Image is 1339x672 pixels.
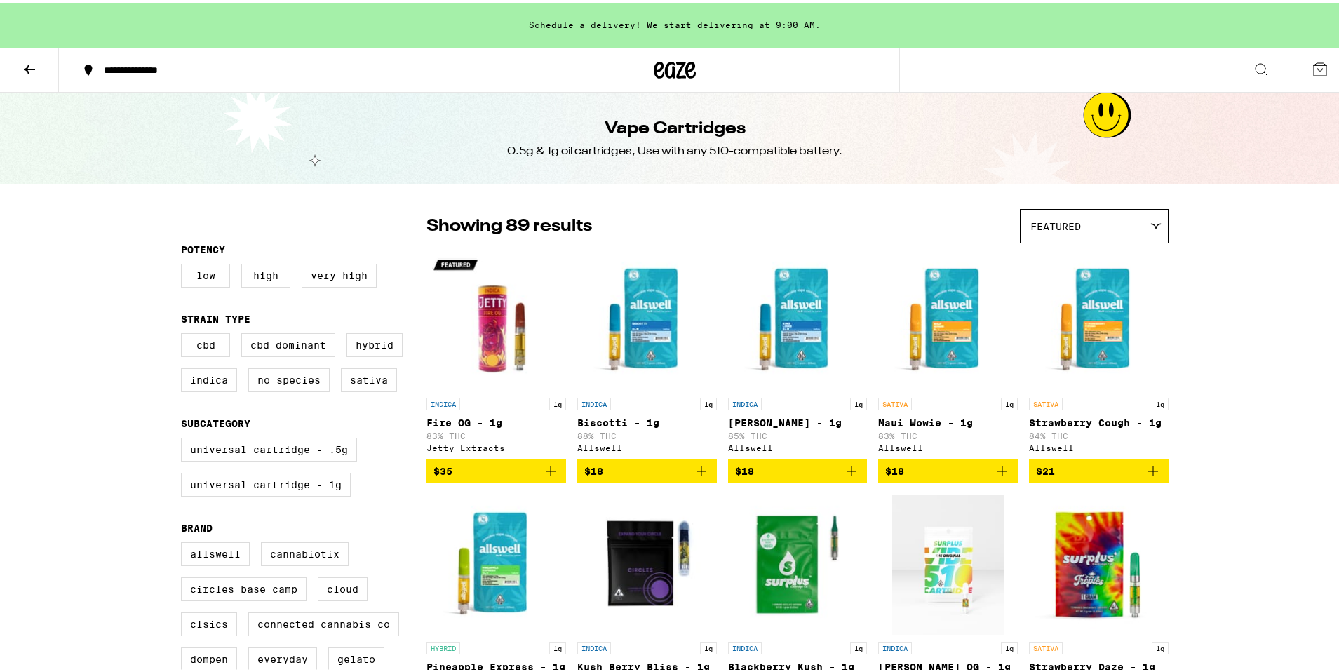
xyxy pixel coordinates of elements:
p: [PERSON_NAME] - 1g [728,415,868,426]
label: Gelato [328,645,384,668]
span: Hi. Need any help? [8,10,101,21]
p: [PERSON_NAME] OG - 1g [878,659,1018,670]
p: HYBRID [426,639,460,652]
p: SATIVA [1029,639,1063,652]
div: 0.5g & 1g oil cartridges, Use with any 510-compatible battery. [507,141,842,156]
p: Pineapple Express - 1g [426,659,566,670]
p: 1g [549,639,566,652]
label: Dompen [181,645,237,668]
h1: Vape Cartridges [605,114,746,138]
img: Jetty Extracts - Fire OG - 1g [426,248,566,388]
p: 1g [549,395,566,408]
a: Open page for Biscotti - 1g from Allswell [577,248,717,457]
p: 1g [1152,395,1169,408]
p: 83% THC [426,429,566,438]
a: Open page for Strawberry Cough - 1g from Allswell [1029,248,1169,457]
a: Open page for Maui Wowie - 1g from Allswell [878,248,1018,457]
label: Everyday [248,645,317,668]
img: Allswell - Pineapple Express - 1g [426,492,566,632]
img: Allswell - Maui Wowie - 1g [878,248,1018,388]
p: INDICA [426,395,460,408]
p: INDICA [878,639,912,652]
p: INDICA [577,395,611,408]
legend: Brand [181,520,213,531]
p: SATIVA [878,395,912,408]
p: 1g [700,395,717,408]
span: $18 [735,463,754,474]
label: Allswell [181,539,250,563]
button: Add to bag [728,457,868,481]
a: Open page for Fire OG - 1g from Jetty Extracts [426,248,566,457]
legend: Strain Type [181,311,250,322]
span: $35 [433,463,452,474]
p: 1g [850,639,867,652]
p: Maui Wowie - 1g [878,415,1018,426]
a: Open page for King Louis XIII - 1g from Allswell [728,248,868,457]
label: Circles Base Camp [181,574,307,598]
p: 84% THC [1029,429,1169,438]
p: INDICA [728,395,762,408]
label: Very High [302,261,377,285]
div: Allswell [878,441,1018,450]
label: High [241,261,290,285]
p: 1g [700,639,717,652]
legend: Potency [181,241,225,253]
label: No Species [248,365,330,389]
img: Surplus - King Louie OG - 1g [892,492,1004,632]
label: Cloud [318,574,368,598]
label: Low [181,261,230,285]
label: CBD [181,330,230,354]
p: Biscotti - 1g [577,415,717,426]
p: 83% THC [878,429,1018,438]
p: Strawberry Cough - 1g [1029,415,1169,426]
label: Hybrid [346,330,403,354]
p: INDICA [577,639,611,652]
p: 85% THC [728,429,868,438]
button: Add to bag [426,457,566,481]
img: Surplus - Blackberry Kush - 1g [728,492,868,632]
p: Strawberry Daze - 1g [1029,659,1169,670]
button: Add to bag [1029,457,1169,481]
p: 1g [1001,639,1018,652]
p: 88% THC [577,429,717,438]
button: Add to bag [577,457,717,481]
span: $18 [584,463,603,474]
p: Blackberry Kush - 1g [728,659,868,670]
legend: Subcategory [181,415,250,426]
div: Jetty Extracts [426,441,566,450]
label: Universal Cartridge - 1g [181,470,351,494]
div: Allswell [577,441,717,450]
p: Kush Berry Bliss - 1g [577,659,717,670]
img: Allswell - Biscotti - 1g [577,248,717,388]
p: Fire OG - 1g [426,415,566,426]
span: $21 [1036,463,1055,474]
label: CBD Dominant [241,330,335,354]
div: Allswell [728,441,868,450]
p: 1g [1001,395,1018,408]
p: Showing 89 results [426,212,592,236]
img: Allswell - King Louis XIII - 1g [728,248,868,388]
label: Universal Cartridge - .5g [181,435,357,459]
label: Cannabiotix [261,539,349,563]
p: INDICA [728,639,762,652]
img: Allswell - Strawberry Cough - 1g [1029,248,1169,388]
img: Surplus - Strawberry Daze - 1g [1029,492,1169,632]
p: SATIVA [1029,395,1063,408]
label: Indica [181,365,237,389]
label: Connected Cannabis Co [248,610,399,633]
label: CLSICS [181,610,237,633]
p: 1g [850,395,867,408]
p: 1g [1152,639,1169,652]
span: Featured [1030,218,1081,229]
span: $18 [885,463,904,474]
div: Allswell [1029,441,1169,450]
label: Sativa [341,365,397,389]
img: Circles Base Camp - Kush Berry Bliss - 1g [577,492,717,632]
button: Add to bag [878,457,1018,481]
